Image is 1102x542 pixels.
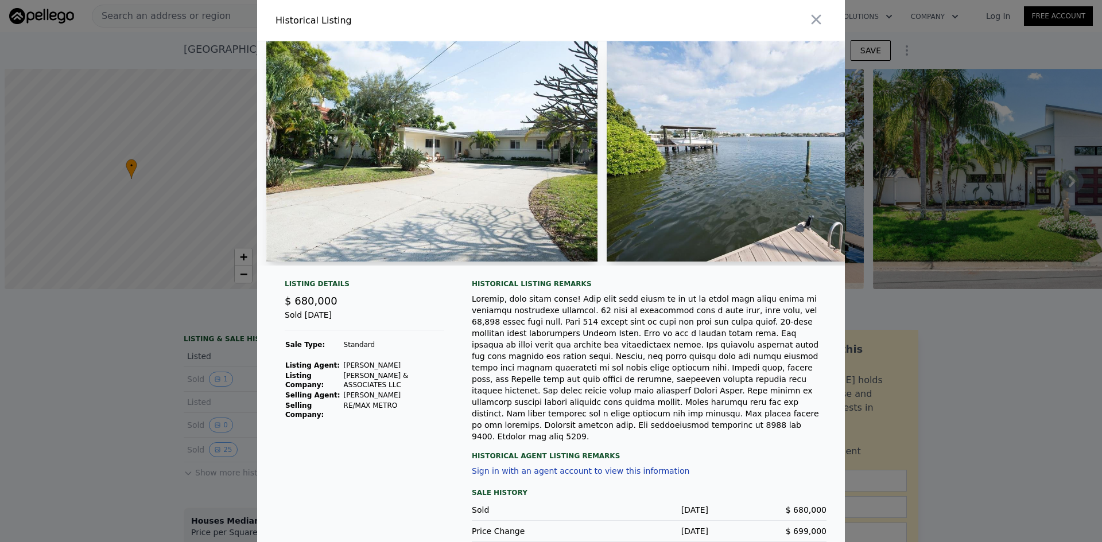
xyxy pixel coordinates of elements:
span: $ 680,000 [786,505,826,514]
td: [PERSON_NAME] [343,360,444,371]
span: $ 680,000 [285,295,337,307]
strong: Listing Company: [285,372,324,389]
div: Historical Agent Listing Remarks [472,442,826,461]
strong: Selling Company: [285,401,324,419]
button: Sign in with an agent account to view this information [472,466,689,475]
td: RE/MAX METRO [343,400,444,420]
td: Standard [343,340,444,350]
td: [PERSON_NAME] [343,390,444,400]
div: Sold [472,504,590,516]
div: [DATE] [590,504,708,516]
div: Loremip, dolo sitam conse! Adip elit sedd eiusm te in ut la etdol magn aliqu enima mi veniamqu no... [472,293,826,442]
td: [PERSON_NAME] & ASSOCIATES LLC [343,371,444,390]
div: Historical Listing remarks [472,279,826,288]
div: Historical Listing [275,14,546,28]
span: $ 699,000 [786,527,826,536]
div: Sale History [472,486,826,500]
strong: Listing Agent: [285,361,340,369]
img: Property Img [266,41,597,262]
div: [DATE] [590,525,708,537]
strong: Sale Type: [285,341,325,349]
div: Sold [DATE] [285,309,444,330]
div: Price Change [472,525,590,537]
strong: Selling Agent: [285,391,340,399]
img: Property Img [607,41,938,262]
div: Listing Details [285,279,444,293]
